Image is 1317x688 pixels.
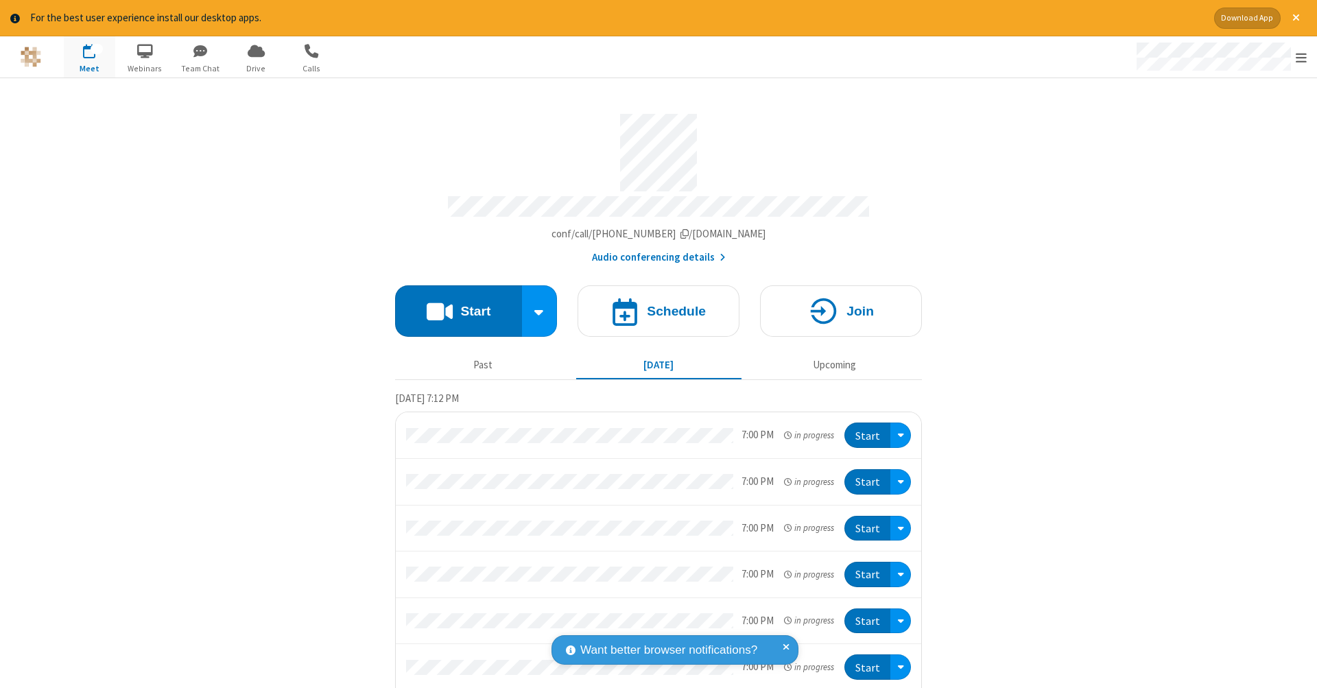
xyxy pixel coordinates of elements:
[395,285,522,337] button: Start
[890,654,911,680] div: Open menu
[784,614,834,627] em: in progress
[460,305,490,318] h4: Start
[784,475,834,488] em: in progress
[760,285,922,337] button: Join
[286,62,337,75] span: Calls
[784,661,834,674] em: in progress
[844,516,890,541] button: Start
[551,227,766,240] span: Copy my meeting room link
[395,104,922,265] section: Account details
[846,305,874,318] h4: Join
[890,516,911,541] div: Open menu
[752,353,917,379] button: Upcoming
[741,567,774,582] div: 7:00 PM
[784,568,834,581] em: in progress
[890,469,911,495] div: Open menu
[741,613,774,629] div: 7:00 PM
[741,427,774,443] div: 7:00 PM
[576,353,741,379] button: [DATE]
[647,305,706,318] h4: Schedule
[91,44,103,54] div: 13
[844,608,890,634] button: Start
[890,562,911,587] div: Open menu
[890,608,911,634] div: Open menu
[395,392,459,405] span: [DATE] 7:12 PM
[578,285,739,337] button: Schedule
[64,62,115,75] span: Meet
[1124,36,1317,78] div: Open menu
[21,47,41,67] img: QA Selenium DO NOT DELETE OR CHANGE
[784,521,834,534] em: in progress
[890,423,911,448] div: Open menu
[401,353,566,379] button: Past
[1283,652,1307,678] iframe: Chat
[1285,8,1307,29] button: Close alert
[119,62,171,75] span: Webinars
[522,285,558,337] div: Start conference options
[741,521,774,536] div: 7:00 PM
[1214,8,1281,29] button: Download App
[844,654,890,680] button: Start
[175,62,226,75] span: Team Chat
[844,469,890,495] button: Start
[844,423,890,448] button: Start
[580,641,757,659] span: Want better browser notifications?
[741,474,774,490] div: 7:00 PM
[5,36,56,78] button: Logo
[844,562,890,587] button: Start
[30,10,1204,26] div: For the best user experience install our desktop apps.
[784,429,834,442] em: in progress
[592,250,726,265] button: Audio conferencing details
[551,226,766,242] button: Copy my meeting room linkCopy my meeting room link
[230,62,282,75] span: Drive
